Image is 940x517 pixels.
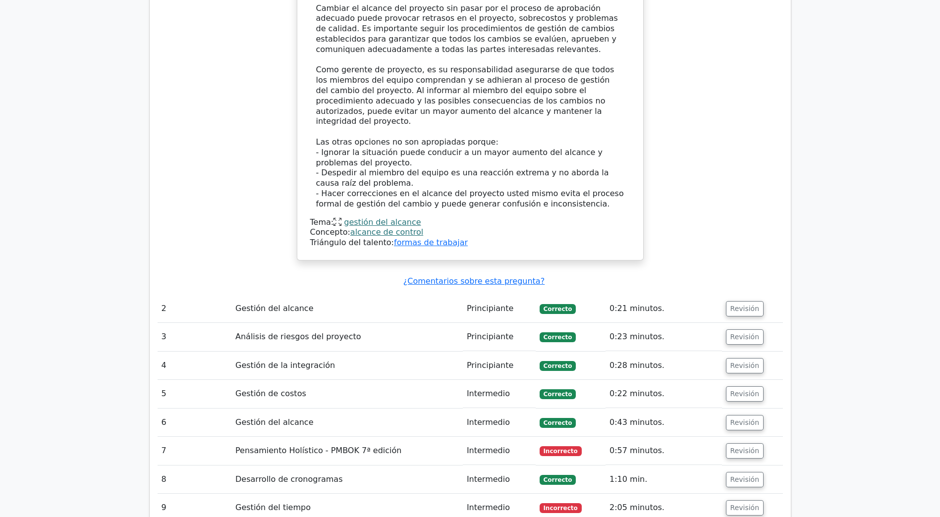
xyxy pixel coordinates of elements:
[463,465,536,494] td: Intermedio
[231,352,463,380] td: Gestión de la integración
[231,465,463,494] td: Desarrollo de cronogramas
[463,409,536,437] td: Intermedio
[726,500,764,516] button: Revisión
[231,295,463,323] td: Gestión del alcance
[158,465,232,494] td: 8
[540,361,576,371] span: Correcto
[540,446,582,456] span: Incorrecto
[540,418,576,428] span: Correcto
[726,443,764,459] button: Revisión
[344,217,421,227] a: gestión del alcance
[540,332,576,342] span: Correcto
[606,465,721,494] td: 1:10 min.
[463,437,536,465] td: Intermedio
[540,389,576,399] span: Correcto
[310,217,421,227] font: Tema:
[726,386,764,402] button: Revisión
[231,437,463,465] td: Pensamiento Holístico - PMBOK 7ª edición
[726,329,764,345] button: Revisión
[540,304,576,314] span: Correcto
[158,437,232,465] td: 7
[158,380,232,408] td: 5
[310,238,468,247] font: Triángulo del talento:
[403,276,545,286] a: ¿Comentarios sobre esta pregunta?
[158,409,232,437] td: 6
[726,415,764,430] button: Revisión
[540,475,576,485] span: Correcto
[463,352,536,380] td: Principiante
[606,323,721,351] td: 0:23 minutos.
[726,358,764,373] button: Revisión
[606,380,721,408] td: 0:22 minutos.
[726,301,764,316] button: Revisión
[726,472,764,487] button: Revisión
[350,227,423,237] a: alcance de control
[231,409,463,437] td: Gestión del alcance
[394,238,468,247] a: formas de trabajar
[158,295,232,323] td: 2
[463,380,536,408] td: Intermedio
[606,352,721,380] td: 0:28 minutos.
[606,295,721,323] td: 0:21 minutos.
[158,323,232,351] td: 3
[463,323,536,351] td: Principiante
[231,380,463,408] td: Gestión de costos
[310,227,424,237] font: Concepto:
[606,409,721,437] td: 0:43 minutos.
[231,323,463,351] td: Análisis de riesgos del proyecto
[540,503,582,513] span: Incorrecto
[463,295,536,323] td: Principiante
[606,437,721,465] td: 0:57 minutos.
[158,352,232,380] td: 4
